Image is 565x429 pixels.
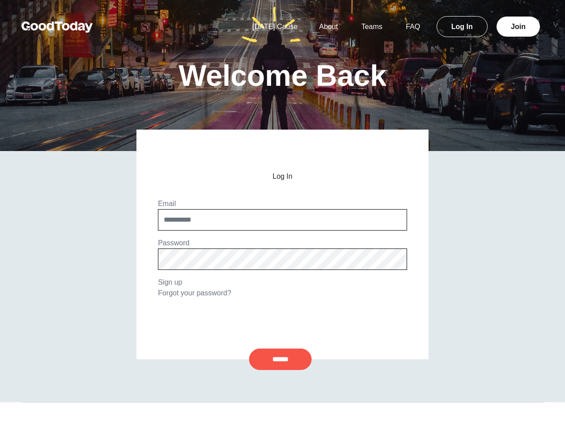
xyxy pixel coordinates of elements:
[158,172,407,181] h2: Log In
[178,61,387,90] h1: Welcome Back
[437,16,488,37] a: Log In
[308,23,348,30] a: About
[158,200,176,207] label: Email
[242,23,308,30] a: [DATE] Cause
[497,17,540,37] a: Join
[395,23,431,30] a: FAQ
[351,23,393,30] a: Teams
[21,21,93,33] img: GoodToday
[158,239,189,247] label: Password
[158,289,231,297] a: Forgot your password?
[158,278,182,286] a: Sign up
